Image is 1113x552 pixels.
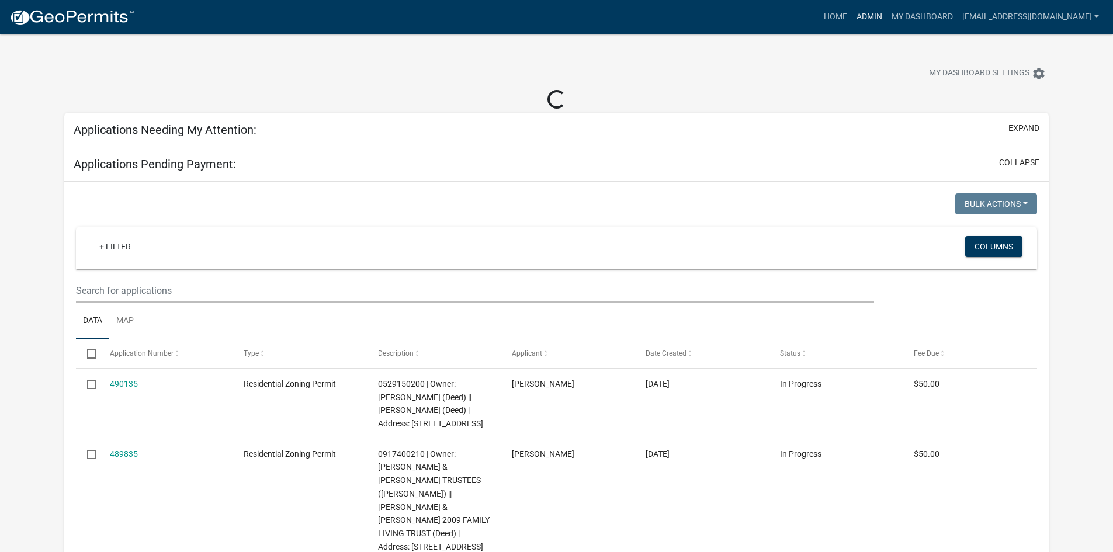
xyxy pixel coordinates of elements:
[109,303,141,340] a: Map
[965,236,1022,257] button: Columns
[244,449,336,459] span: Residential Zoning Permit
[244,349,259,357] span: Type
[90,236,140,257] a: + Filter
[780,349,800,357] span: Status
[646,449,670,459] span: 10/08/2025
[769,339,903,367] datatable-header-cell: Status
[903,339,1036,367] datatable-header-cell: Fee Due
[1032,67,1046,81] i: settings
[74,157,236,171] h5: Applications Pending Payment:
[99,339,233,367] datatable-header-cell: Application Number
[378,349,414,357] span: Description
[1008,122,1039,134] button: expand
[914,449,939,459] span: $50.00
[378,449,490,551] span: 0917400210 | Owner: HELLYER, DAVID L & CAROLYN J TRUSTEES (Deed) || HELLYER, DAVID L & CAROLYN J ...
[955,193,1037,214] button: Bulk Actions
[244,379,336,388] span: Residential Zoning Permit
[634,339,768,367] datatable-header-cell: Date Created
[780,449,821,459] span: In Progress
[914,379,939,388] span: $50.00
[366,339,500,367] datatable-header-cell: Description
[110,449,138,459] a: 489835
[501,339,634,367] datatable-header-cell: Applicant
[76,279,873,303] input: Search for applications
[920,62,1055,85] button: My Dashboard Settingssettings
[76,339,98,367] datatable-header-cell: Select
[512,379,574,388] span: Adam Kaminski
[646,349,686,357] span: Date Created
[512,449,574,459] span: Greg Garrels
[914,349,939,357] span: Fee Due
[780,379,821,388] span: In Progress
[999,157,1039,169] button: collapse
[110,379,138,388] a: 490135
[378,379,483,428] span: 0529150200 | Owner: KAMINSKI, ADAM (Deed) || FRETWELL, HELEN (Deed) | Address: 3751 DEER RUN LN
[74,123,256,137] h5: Applications Needing My Attention:
[819,6,852,28] a: Home
[233,339,366,367] datatable-header-cell: Type
[646,379,670,388] span: 10/08/2025
[76,303,109,340] a: Data
[929,67,1029,81] span: My Dashboard Settings
[852,6,887,28] a: Admin
[887,6,958,28] a: My Dashboard
[958,6,1104,28] a: [EMAIL_ADDRESS][DOMAIN_NAME]
[110,349,174,357] span: Application Number
[512,349,542,357] span: Applicant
